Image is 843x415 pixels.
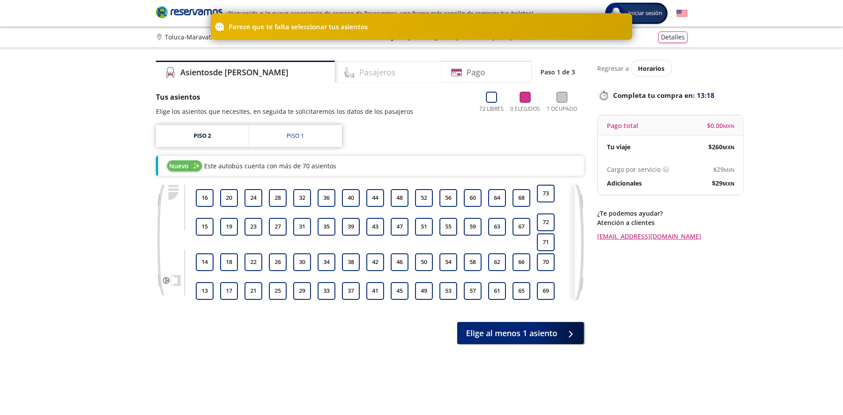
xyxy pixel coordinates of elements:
[464,253,482,271] button: 58
[226,9,533,18] em: ¡Bienvenido a la nueva experiencia de compra de Reservamos, una forma más sencilla de comprar tus...
[723,180,734,187] small: MXN
[625,9,666,18] span: Iniciar sesión
[318,189,335,207] button: 36
[723,123,734,129] small: MXN
[707,121,734,130] span: $ 0.00
[220,189,238,207] button: 20
[293,189,311,207] button: 32
[439,218,457,236] button: 55
[269,253,287,271] button: 26
[156,5,222,19] i: Brand Logo
[229,22,368,32] p: Parece que te falta seleccionar tus asientos
[466,327,557,339] span: Elige al menos 1 asiento
[439,282,457,300] button: 53
[607,178,642,188] p: Adicionales
[713,165,734,174] span: $ 29
[287,132,304,140] div: Piso 1
[466,66,485,78] h4: Pago
[415,253,433,271] button: 50
[245,218,262,236] button: 23
[537,233,555,251] button: 71
[366,282,384,300] button: 41
[513,282,530,300] button: 65
[245,253,262,271] button: 22
[510,105,540,113] p: 0 Elegidos
[249,125,342,147] a: Piso 1
[269,282,287,300] button: 25
[156,92,413,102] p: Tus asientos
[488,189,506,207] button: 64
[415,189,433,207] button: 52
[196,189,214,207] button: 16
[293,218,311,236] button: 31
[537,213,555,231] button: 72
[724,167,734,173] small: MXN
[342,189,360,207] button: 40
[488,282,506,300] button: 61
[697,90,715,101] span: 13:18
[220,253,238,271] button: 18
[597,232,743,241] a: [EMAIL_ADDRESS][DOMAIN_NAME]
[597,218,743,227] p: Atención a clientes
[464,282,482,300] button: 57
[318,282,335,300] button: 33
[156,107,413,116] p: Elige los asientos que necesites, en seguida te solicitaremos los datos de los pasajeros
[488,218,506,236] button: 63
[464,189,482,207] button: 60
[513,218,530,236] button: 67
[318,253,335,271] button: 34
[537,185,555,202] button: 73
[479,105,504,113] p: 72 Libres
[220,282,238,300] button: 17
[597,64,629,73] p: Regresar a
[366,218,384,236] button: 43
[245,189,262,207] button: 24
[547,105,577,113] p: 1 Ocupado
[391,253,408,271] button: 46
[169,161,189,171] span: Nuevo
[359,66,396,78] h4: Pasajeros
[196,282,214,300] button: 13
[391,282,408,300] button: 45
[180,66,288,78] h4: Asientos de [PERSON_NAME]
[415,282,433,300] button: 49
[439,189,457,207] button: 56
[220,218,238,236] button: 19
[269,218,287,236] button: 27
[513,253,530,271] button: 66
[712,178,734,188] span: $ 29
[597,61,743,76] div: Regresar a ver horarios
[391,189,408,207] button: 48
[293,253,311,271] button: 30
[607,165,660,174] p: Cargo por servicio
[293,282,311,300] button: 29
[638,64,664,73] span: Horarios
[342,218,360,236] button: 39
[245,282,262,300] button: 21
[597,89,743,101] p: Completa tu compra en :
[464,218,482,236] button: 59
[597,209,743,218] p: ¿Te podemos ayudar?
[537,253,555,271] button: 70
[723,144,734,151] small: MXN
[156,5,222,21] a: Brand Logo
[708,142,734,151] span: $ 260
[457,322,584,344] button: Elige al menos 1 asiento
[342,282,360,300] button: 37
[540,67,575,77] p: Paso 1 de 3
[196,253,214,271] button: 14
[366,253,384,271] button: 42
[318,218,335,236] button: 35
[196,218,214,236] button: 15
[366,189,384,207] button: 44
[607,142,630,151] p: Tu viaje
[676,8,688,19] button: English
[513,189,530,207] button: 68
[537,282,555,300] button: 69
[391,218,408,236] button: 47
[269,189,287,207] button: 28
[156,125,249,147] a: Piso 2
[439,253,457,271] button: 54
[415,218,433,236] button: 51
[204,161,336,171] p: Este autobús cuenta con más de 70 asientos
